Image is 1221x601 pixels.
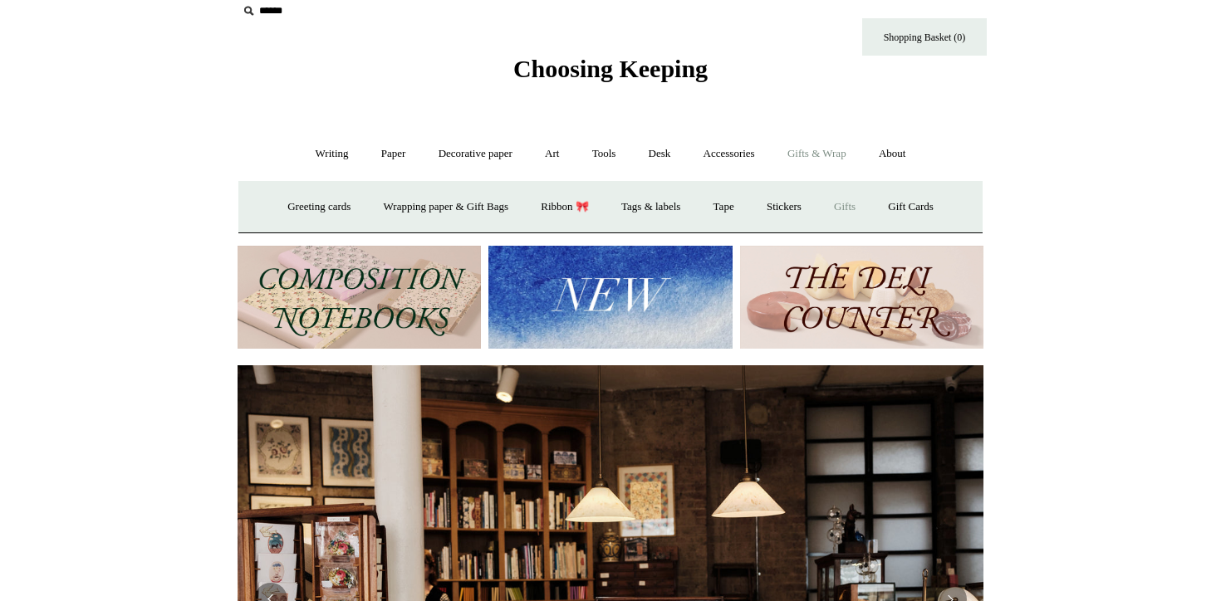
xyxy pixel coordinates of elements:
a: Gifts [819,185,870,229]
img: The Deli Counter [740,246,983,349]
a: Paper [366,132,421,176]
a: Tools [577,132,631,176]
a: Gifts & Wrap [772,132,861,176]
img: New.jpg__PID:f73bdf93-380a-4a35-bcfe-7823039498e1 [488,246,732,349]
a: Tags & labels [606,185,695,229]
a: Tape [699,185,749,229]
a: Writing [301,132,364,176]
a: Choosing Keeping [513,68,708,80]
span: Choosing Keeping [513,55,708,82]
a: Gift Cards [873,185,949,229]
a: Shopping Basket (0) [862,18,987,56]
a: Accessories [689,132,770,176]
a: Ribbon 🎀 [526,185,604,229]
a: Decorative paper [424,132,527,176]
a: Stickers [752,185,816,229]
a: Greeting cards [272,185,365,229]
a: Desk [634,132,686,176]
a: About [864,132,921,176]
a: Art [530,132,574,176]
a: Wrapping paper & Gift Bags [369,185,523,229]
img: 202302 Composition ledgers.jpg__PID:69722ee6-fa44-49dd-a067-31375e5d54ec [238,246,481,349]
